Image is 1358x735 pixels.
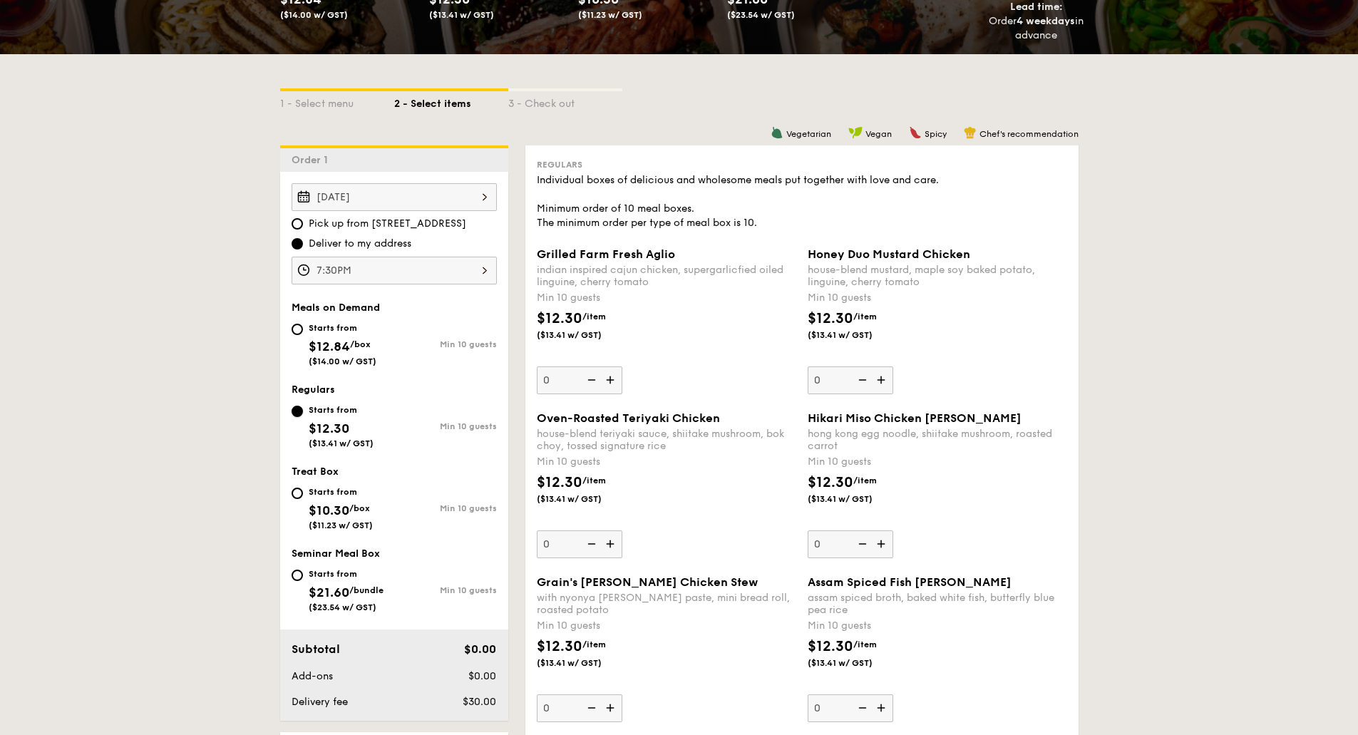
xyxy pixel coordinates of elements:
[808,592,1067,616] div: assam spiced broth, baked white fish, butterfly blue pea rice
[808,455,1067,469] div: Min 10 guests
[537,619,796,633] div: Min 10 guests
[292,154,334,166] span: Order 1
[292,696,348,708] span: Delivery fee
[394,339,497,349] div: Min 10 guests
[1010,1,1063,13] span: Lead time:
[309,568,384,580] div: Starts from
[463,696,496,708] span: $30.00
[309,503,349,518] span: $10.30
[808,575,1012,589] span: Assam Spiced Fish [PERSON_NAME]
[580,366,601,394] img: icon-reduce.1d2dbef1.svg
[601,530,622,557] img: icon-add.58712e84.svg
[909,126,922,139] img: icon-spicy.37a8142b.svg
[429,10,494,20] span: ($13.41 w/ GST)
[309,520,373,530] span: ($11.23 w/ GST)
[989,14,1084,43] div: Order in advance
[964,126,977,139] img: icon-chef-hat.a58ddaea.svg
[292,548,380,560] span: Seminar Meal Box
[850,694,872,721] img: icon-reduce.1d2dbef1.svg
[808,694,893,722] input: Assam Spiced Fish [PERSON_NAME]assam spiced broth, baked white fish, butterfly blue pea riceMin 1...
[292,488,303,499] input: Starts from$10.30/box($11.23 w/ GST)Min 10 guests
[292,384,335,396] span: Regulars
[850,530,872,557] img: icon-reduce.1d2dbef1.svg
[394,503,497,513] div: Min 10 guests
[808,530,893,558] input: Hikari Miso Chicken [PERSON_NAME]hong kong egg noodle, shiitake mushroom, roasted carrotMin 10 gu...
[872,530,893,557] img: icon-add.58712e84.svg
[580,530,601,557] img: icon-reduce.1d2dbef1.svg
[537,428,796,452] div: house-blend teriyaki sauce, shiitake mushroom, bok choy, tossed signature rice
[853,476,877,485] span: /item
[292,238,303,250] input: Deliver to my address
[537,264,796,288] div: indian inspired cajun chicken, supergarlicfied oiled linguine, cherry tomato
[537,474,582,491] span: $12.30
[808,657,905,669] span: ($13.41 w/ GST)
[601,694,622,721] img: icon-add.58712e84.svg
[850,366,872,394] img: icon-reduce.1d2dbef1.svg
[292,642,340,656] span: Subtotal
[394,585,497,595] div: Min 10 guests
[808,493,905,505] span: ($13.41 w/ GST)
[349,585,384,595] span: /bundle
[582,312,606,322] span: /item
[808,366,893,394] input: Honey Duo Mustard Chickenhouse-blend mustard, maple soy baked potato, linguine, cherry tomatoMin ...
[848,126,863,139] img: icon-vegan.f8ff3823.svg
[309,404,374,416] div: Starts from
[309,217,466,231] span: Pick up from [STREET_ADDRESS]
[872,366,893,394] img: icon-add.58712e84.svg
[808,428,1067,452] div: hong kong egg noodle, shiitake mushroom, roasted carrot
[537,638,582,655] span: $12.30
[537,366,622,394] input: Grilled Farm Fresh Aglioindian inspired cajun chicken, supergarlicfied oiled linguine, cherry tom...
[350,339,371,349] span: /box
[292,257,497,284] input: Event time
[808,264,1067,288] div: house-blend mustard, maple soy baked potato, linguine, cherry tomato
[537,694,622,722] input: Grain's [PERSON_NAME] Chicken Stewwith nyonya [PERSON_NAME] paste, mini bread roll, roasted potat...
[925,129,947,139] span: Spicy
[1017,15,1075,27] strong: 4 weekdays
[309,486,373,498] div: Starts from
[280,10,348,20] span: ($14.00 w/ GST)
[309,438,374,448] span: ($13.41 w/ GST)
[808,638,853,655] span: $12.30
[349,503,370,513] span: /box
[808,291,1067,305] div: Min 10 guests
[309,602,376,612] span: ($23.54 w/ GST)
[865,129,892,139] span: Vegan
[292,324,303,335] input: Starts from$12.84/box($14.00 w/ GST)Min 10 guests
[292,218,303,230] input: Pick up from [STREET_ADDRESS]
[537,411,720,425] span: Oven-Roasted Teriyaki Chicken
[601,366,622,394] img: icon-add.58712e84.svg
[468,670,496,682] span: $0.00
[309,237,411,251] span: Deliver to my address
[280,91,394,111] div: 1 - Select menu
[808,474,853,491] span: $12.30
[309,585,349,600] span: $21.60
[309,339,350,354] span: $12.84
[292,183,497,211] input: Event date
[537,310,582,327] span: $12.30
[727,10,795,20] span: ($23.54 w/ GST)
[771,126,783,139] img: icon-vegetarian.fe4039eb.svg
[537,173,1067,230] div: Individual boxes of delicious and wholesome meals put together with love and care. Minimum order ...
[464,642,496,656] span: $0.00
[508,91,622,111] div: 3 - Check out
[537,657,634,669] span: ($13.41 w/ GST)
[394,91,508,111] div: 2 - Select items
[537,455,796,469] div: Min 10 guests
[582,639,606,649] span: /item
[578,10,642,20] span: ($11.23 w/ GST)
[292,466,339,478] span: Treat Box
[537,160,582,170] span: Regulars
[309,421,349,436] span: $12.30
[808,310,853,327] span: $12.30
[292,670,333,682] span: Add-ons
[786,129,831,139] span: Vegetarian
[580,694,601,721] img: icon-reduce.1d2dbef1.svg
[537,291,796,305] div: Min 10 guests
[292,570,303,581] input: Starts from$21.60/bundle($23.54 w/ GST)Min 10 guests
[292,302,380,314] span: Meals on Demand
[808,247,970,261] span: Honey Duo Mustard Chicken
[537,530,622,558] input: Oven-Roasted Teriyaki Chickenhouse-blend teriyaki sauce, shiitake mushroom, bok choy, tossed sign...
[808,619,1067,633] div: Min 10 guests
[872,694,893,721] img: icon-add.58712e84.svg
[394,421,497,431] div: Min 10 guests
